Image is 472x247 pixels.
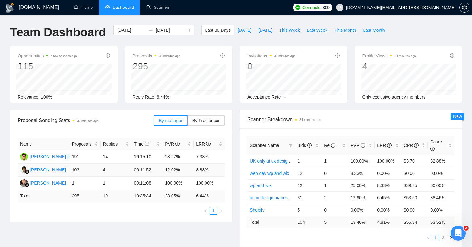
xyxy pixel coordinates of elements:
[148,28,153,33] span: to
[375,191,401,204] td: 6.45%
[375,155,401,167] td: 100.00%
[401,167,428,179] td: $0.00
[20,154,103,159] a: AU[PERSON_NAME] [PERSON_NAME]
[219,209,223,213] span: right
[362,60,416,72] div: 4
[250,183,272,188] a: wp and wix
[250,143,279,148] span: Scanner Name
[202,207,210,215] button: left
[289,143,293,147] span: filter
[20,153,28,161] img: AU
[321,204,348,216] td: 0
[196,142,211,147] span: LRR
[146,5,170,10] a: searchScanner
[165,142,180,147] span: PVR
[210,207,217,214] a: 1
[20,179,28,187] img: VM
[41,94,52,99] span: 100%
[69,177,101,190] td: 1
[148,28,153,33] span: swap-right
[394,54,416,58] time: 34 minutes ago
[459,5,469,10] a: setting
[30,153,103,160] div: [PERSON_NAME] [PERSON_NAME]
[192,118,220,123] span: By Freelancer
[449,235,453,239] span: right
[204,209,208,213] span: left
[217,207,225,215] li: Next Page
[348,167,375,179] td: 8.33%
[30,166,66,173] div: [PERSON_NAME]
[162,177,194,190] td: 100.00%
[276,25,303,35] button: This Week
[20,167,66,172] a: KJ[PERSON_NAME]
[428,155,454,167] td: 82.88%
[234,25,255,35] button: [DATE]
[69,190,101,202] td: 295
[20,180,66,185] a: VM[PERSON_NAME]
[359,25,388,35] button: Last Month
[247,216,295,228] td: Total
[134,142,149,147] span: Time
[18,52,77,60] span: Opportunities
[440,234,447,241] a: 2
[194,190,225,202] td: 6.44 %
[447,234,454,241] button: right
[298,143,312,148] span: Bids
[101,177,132,190] td: 1
[250,207,265,212] a: Shopify
[283,94,286,99] span: --
[175,142,180,146] span: info-circle
[295,5,300,10] img: upwork-logo.png
[303,25,331,35] button: Last Week
[447,234,454,241] li: Next Page
[295,155,322,167] td: 1
[401,191,428,204] td: $53.50
[338,5,342,10] span: user
[348,204,375,216] td: 0.00%
[321,191,348,204] td: 2
[428,179,454,191] td: 60.00%
[430,147,435,151] span: info-circle
[72,141,93,148] span: Proposals
[18,138,69,150] th: Name
[205,27,231,34] span: Last 30 Days
[18,116,154,124] span: Proposal Sending Stats
[295,191,322,204] td: 31
[321,179,348,191] td: 1
[295,204,322,216] td: 5
[159,54,180,58] time: 33 minutes ago
[77,119,98,123] time: 33 minutes ago
[133,60,181,72] div: 295
[428,216,454,228] td: 53.52 %
[131,164,162,177] td: 00:11:52
[428,191,454,204] td: 38.46%
[387,143,392,148] span: info-circle
[162,190,194,202] td: 23.05 %
[428,204,454,216] td: 0.00%
[20,166,28,174] img: KJ
[375,204,401,216] td: 0.00%
[131,190,162,202] td: 10:35:34
[133,94,154,99] span: Reply Rate
[295,167,322,179] td: 12
[69,164,101,177] td: 103
[201,25,234,35] button: Last 30 Days
[362,52,416,60] span: Profile Views
[321,167,348,179] td: 0
[439,234,447,241] li: 2
[351,143,365,148] span: PVR
[459,3,469,13] button: setting
[255,25,276,35] button: [DATE]
[401,179,428,191] td: $39.35
[194,177,225,190] td: 100.00%
[361,143,365,148] span: info-circle
[206,142,211,146] span: info-circle
[210,207,217,215] li: 1
[250,158,319,164] a: UK only ui ux design main specified
[156,27,184,34] input: End date
[250,195,303,200] a: ui ux design main specified
[162,164,194,177] td: 12.62%
[25,169,29,174] img: gigradar-bm.png
[307,143,312,148] span: info-circle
